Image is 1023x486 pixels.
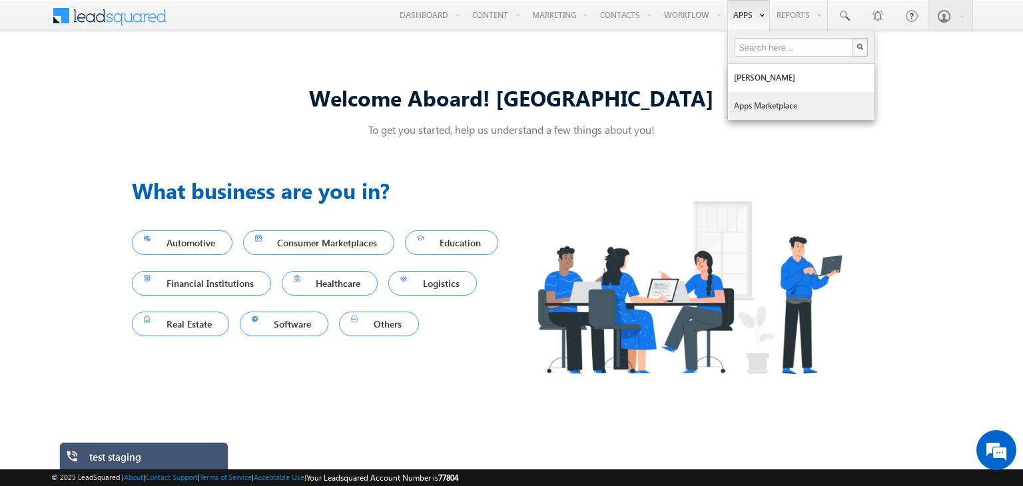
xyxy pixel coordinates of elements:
p: To get you started, help us understand a few things about you! [132,122,891,136]
a: About [124,473,143,481]
a: [PERSON_NAME] [728,64,874,92]
span: © 2025 LeadSquared | | | | | [51,471,458,484]
a: Terms of Service [200,473,252,481]
span: Logistics [400,274,465,292]
img: d_60004797649_company_0_60004797649 [23,70,56,87]
div: Chat with us now [69,70,224,87]
textarea: Type your message and hit 'Enter' [17,123,243,370]
span: Automotive [144,234,220,252]
span: Others [351,315,407,333]
span: Real Estate [144,315,217,333]
span: Your Leadsquared Account Number is [306,473,458,483]
span: Financial Institutions [144,274,259,292]
img: Search [856,43,863,50]
a: Contact Support [145,473,198,481]
span: Education [417,234,486,252]
a: Acceptable Use [254,473,304,481]
span: 77804 [438,473,458,483]
span: Healthcare [294,274,366,292]
input: Search here... [735,38,854,57]
div: Welcome Aboard! [GEOGRAPHIC_DATA] [132,83,891,112]
em: Start Chat [181,382,242,400]
h3: What business are you in? [132,174,511,206]
span: Consumer Marketplaces [255,234,383,252]
div: test staging [89,451,218,469]
a: Apps Marketplace [728,92,874,120]
div: Minimize live chat window [218,7,250,39]
img: Industry.png [511,174,867,400]
span: Software [252,315,317,333]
